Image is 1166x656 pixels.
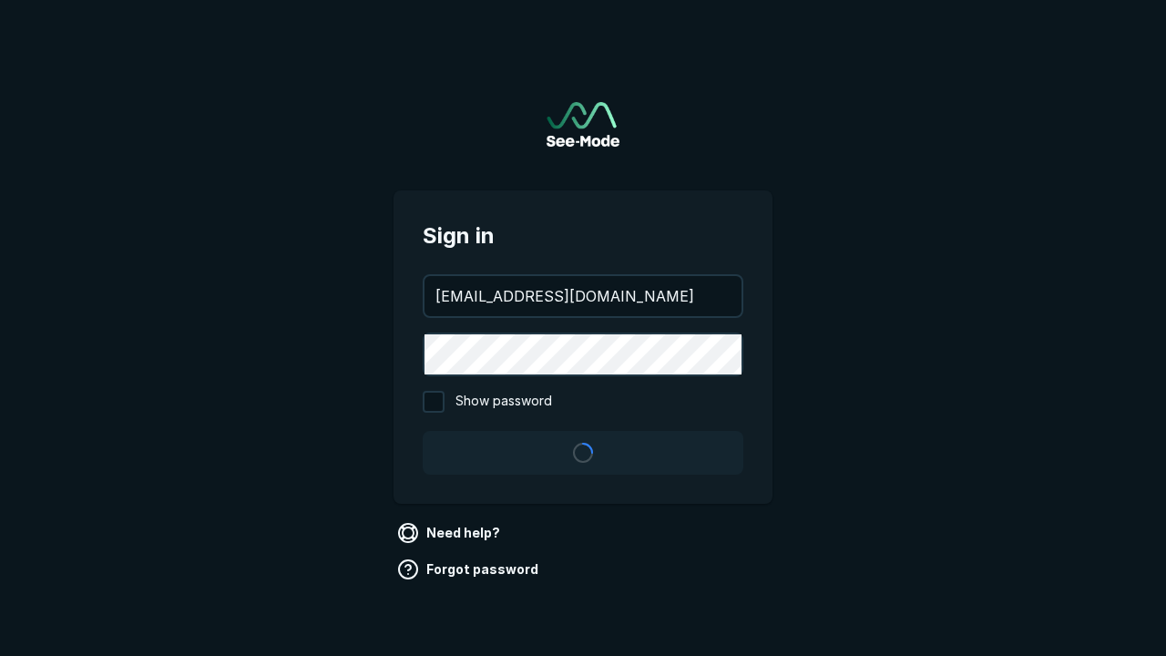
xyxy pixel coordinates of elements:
span: Show password [455,391,552,413]
input: your@email.com [424,276,742,316]
span: Sign in [423,220,743,252]
img: See-Mode Logo [547,102,619,147]
a: Go to sign in [547,102,619,147]
a: Forgot password [394,555,546,584]
a: Need help? [394,518,507,548]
